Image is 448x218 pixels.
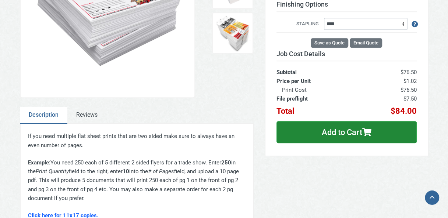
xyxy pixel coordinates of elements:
[214,15,251,51] img: Copies
[311,38,348,48] button: Save as Quote
[276,20,323,28] label: Stapling
[403,78,417,84] span: $1.02
[221,159,231,166] strong: 250
[276,121,417,143] button: Add to Cart
[36,168,69,175] em: Print Quantity
[403,95,417,102] span: $7.50
[350,38,382,48] button: Email Quote
[276,0,417,12] h3: Finishing Options
[276,86,356,94] th: Print Cost
[276,94,356,103] th: File preflight
[28,159,50,166] strong: Example:
[401,69,417,76] span: $76.50
[123,168,129,175] strong: 10
[276,103,356,116] th: Total
[276,61,356,77] th: Subtotal
[212,12,253,54] a: Copies
[28,158,246,203] p: You need 250 each of 5 different 2 sided flyers for a trade show. Enter in the field to the right...
[67,107,106,124] a: Reviews
[276,50,417,58] h3: Job Cost Details
[276,77,356,86] th: Price per Unit
[401,87,417,93] span: $76.50
[20,107,67,124] a: Description
[391,106,417,116] span: $84.00
[148,168,174,175] em: # of Pages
